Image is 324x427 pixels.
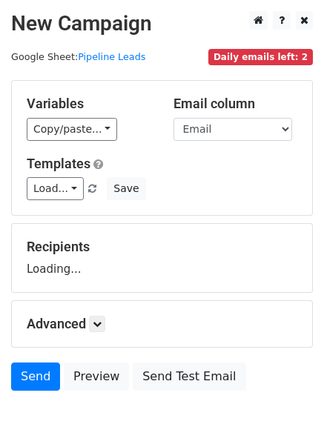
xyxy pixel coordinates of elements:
[27,239,297,277] div: Loading...
[27,239,297,255] h5: Recipients
[27,177,84,200] a: Load...
[11,51,145,62] small: Google Sheet:
[27,156,90,171] a: Templates
[107,177,145,200] button: Save
[173,96,298,112] h5: Email column
[27,96,151,112] h5: Variables
[208,51,313,62] a: Daily emails left: 2
[27,118,117,141] a: Copy/paste...
[208,49,313,65] span: Daily emails left: 2
[11,11,313,36] h2: New Campaign
[11,363,60,391] a: Send
[78,51,145,62] a: Pipeline Leads
[64,363,129,391] a: Preview
[27,316,297,332] h5: Advanced
[133,363,245,391] a: Send Test Email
